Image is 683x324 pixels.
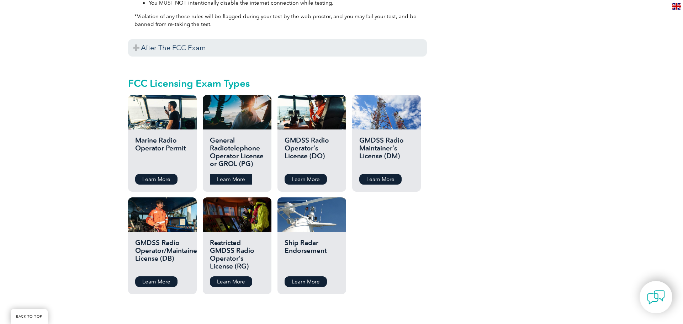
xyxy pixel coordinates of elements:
p: *Violation of any these rules will be flagged during your test by the web proctor, and you may fa... [134,12,420,28]
h2: General Radiotelephone Operator License or GROL (PG) [210,137,264,169]
a: Learn More [210,174,252,185]
h2: Restricted GMDSS Radio Operator’s License (RG) [210,239,264,271]
a: Learn More [135,276,178,287]
img: contact-chat.png [647,288,665,306]
a: Learn More [285,276,327,287]
h2: GMDSS Radio Operator’s License (DO) [285,137,339,169]
h2: GMDSS Radio Maintainer’s License (DM) [359,137,414,169]
a: Learn More [210,276,252,287]
h2: Ship Radar Endorsement [285,239,339,271]
h3: After The FCC Exam [128,39,427,57]
a: BACK TO TOP [11,309,48,324]
a: Learn More [359,174,402,185]
a: Learn More [135,174,178,185]
h2: Marine Radio Operator Permit [135,137,190,169]
img: en [672,3,681,10]
h2: GMDSS Radio Operator/Maintainer License (DB) [135,239,190,271]
a: Learn More [285,174,327,185]
h2: FCC Licensing Exam Types [128,78,427,89]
